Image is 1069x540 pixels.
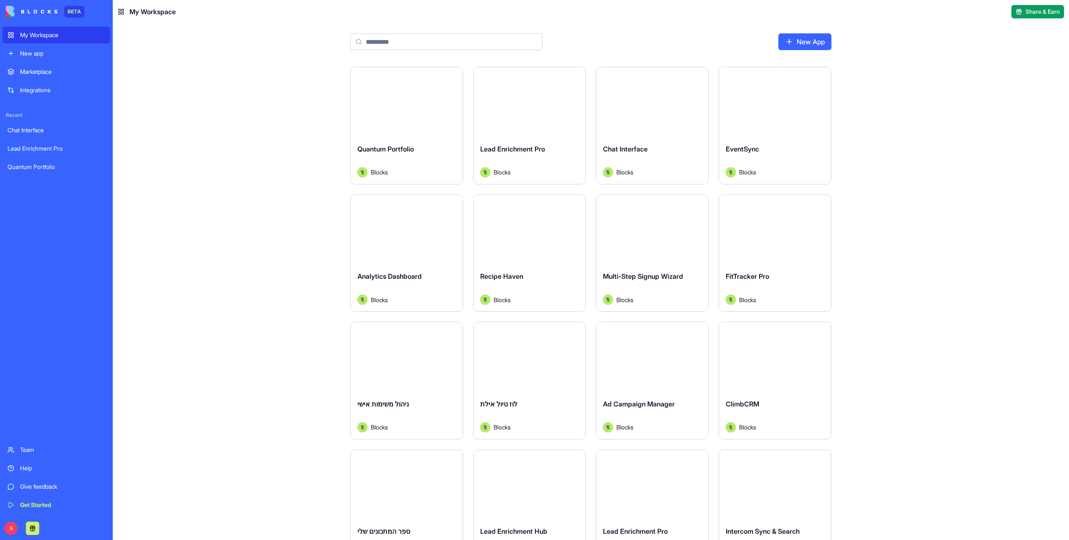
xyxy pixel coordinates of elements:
div: Help [20,464,105,472]
span: Blocks [616,295,633,304]
span: Quantum Portfolio [357,145,414,153]
a: Team [3,442,110,458]
span: לוז טיול אילת [480,400,517,408]
a: Quantum PortfolioAvatarBlocks [350,67,463,184]
img: Avatar [603,422,613,432]
a: לוז טיול אילתAvatarBlocks [473,322,586,439]
img: Avatar [603,167,613,177]
span: Share & Earn [1026,8,1060,16]
span: Lead Enrichment Pro [480,145,545,153]
span: Recipe Haven [480,272,523,280]
a: EventSyncAvatarBlocks [719,67,831,184]
img: logo [6,6,58,18]
a: Chat Interface [3,122,110,139]
a: New App [778,33,831,50]
div: Marketplace [20,68,105,76]
span: Intercom Sync & Search [726,527,800,535]
a: Ad Campaign ManagerAvatarBlocks [596,322,709,439]
div: Get Started [20,501,105,509]
div: Integrations [20,86,105,94]
div: Chat Interface [8,126,105,134]
div: Team [20,446,105,454]
span: Blocks [739,295,756,304]
div: My Workspace [20,31,105,39]
a: Multi-Step Signup WizardAvatarBlocks [596,194,709,312]
span: Blocks [371,168,388,177]
span: Lead Enrichment Pro [603,527,668,535]
a: Lead Enrichment ProAvatarBlocks [473,67,586,184]
img: Avatar [726,422,736,432]
a: Integrations [3,82,110,98]
a: Get Started [3,497,110,513]
img: Avatar [357,422,367,432]
span: S [4,522,18,535]
a: My Workspace [3,27,110,43]
a: Recipe HavenAvatarBlocks [473,194,586,312]
span: FitTracker Pro [726,272,769,280]
a: Help [3,460,110,477]
div: Lead Enrichment Pro [8,144,105,153]
div: Quantum Portfolio [8,163,105,171]
a: Analytics DashboardAvatarBlocks [350,194,463,312]
div: BETA [64,6,84,18]
a: Marketplace [3,63,110,80]
a: Give feedback [3,478,110,495]
img: Avatar [480,295,490,305]
a: Chat InterfaceAvatarBlocks [596,67,709,184]
span: Blocks [494,423,511,431]
span: Blocks [371,423,388,431]
span: Lead Enrichment Hub [480,527,547,535]
div: New app [20,49,105,58]
a: ניהול משימות אישיAvatarBlocks [350,322,463,439]
a: Lead Enrichment Pro [3,140,110,157]
span: Chat Interface [603,145,648,153]
a: ClimbCRMAvatarBlocks [719,322,831,439]
span: EventSync [726,145,759,153]
button: Share & Earn [1011,5,1064,18]
img: Avatar [480,422,490,432]
a: Quantum Portfolio [3,159,110,175]
span: Blocks [494,295,511,304]
span: ClimbCRM [726,400,759,408]
img: Avatar [480,167,490,177]
a: FitTracker ProAvatarBlocks [719,194,831,312]
img: Avatar [357,295,367,305]
img: Avatar [357,167,367,177]
span: Blocks [739,423,756,431]
span: Ad Campaign Manager [603,400,675,408]
span: Multi-Step Signup Wizard [603,272,683,280]
div: Give feedback [20,482,105,491]
span: ספר המתכונים שלי [357,527,410,535]
span: ניהול משימות אישי [357,400,409,408]
img: Avatar [603,295,613,305]
span: Blocks [494,168,511,177]
a: New app [3,45,110,62]
a: BETA [6,6,84,18]
span: My Workspace [129,7,176,17]
span: Blocks [616,168,633,177]
span: Blocks [371,295,388,304]
span: Blocks [616,423,633,431]
img: Avatar [726,295,736,305]
span: Blocks [739,168,756,177]
img: Avatar [726,167,736,177]
span: Analytics Dashboard [357,272,422,280]
span: Recent [3,112,110,119]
